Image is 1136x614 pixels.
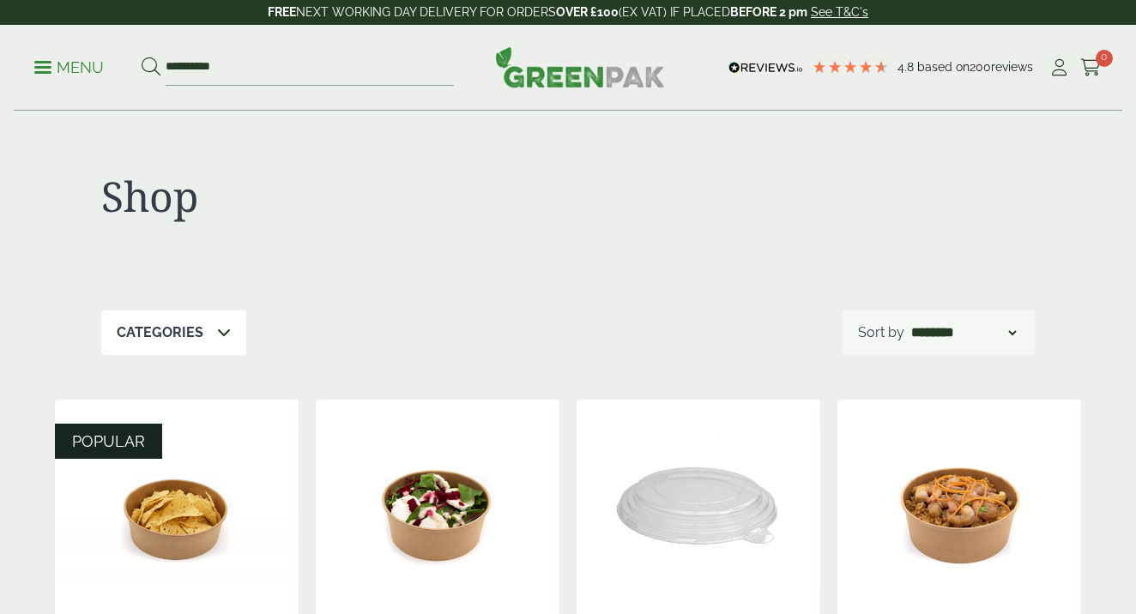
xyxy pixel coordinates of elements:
img: REVIEWS.io [728,62,803,74]
p: Categories [117,322,203,343]
strong: OVER £100 [556,5,619,19]
div: 4.79 Stars [812,59,889,75]
span: reviews [991,60,1033,74]
span: POPULAR [72,432,145,450]
span: 4.8 [897,60,917,74]
p: Menu [34,57,104,78]
h1: Shop [101,172,568,221]
strong: FREE [268,5,296,19]
span: Based on [917,60,970,74]
img: Clear Domed Lid - Fits 750ml-0 [577,400,820,614]
i: Cart [1080,59,1102,76]
select: Shop order [908,322,1019,343]
img: Kraft Bowl 750ml with Goats Cheese Salad Open [316,400,559,614]
strong: BEFORE 2 pm [730,5,807,19]
span: 200 [970,60,991,74]
a: Menu [34,57,104,75]
img: GreenPak Supplies [495,46,665,87]
img: Kraft Bowl 1090ml with Prawns and Rice [837,400,1081,614]
p: Sort by [858,322,904,343]
i: My Account [1048,59,1070,76]
a: 0 [1080,55,1102,81]
img: Kraft Bowl 500ml with Nachos [55,400,299,614]
span: 0 [1096,50,1113,67]
a: See T&C's [811,5,868,19]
